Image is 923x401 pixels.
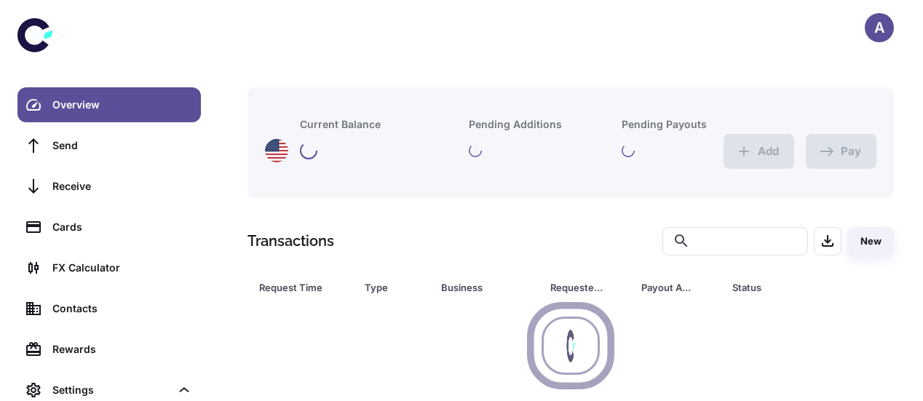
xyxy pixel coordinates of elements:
[300,116,381,132] h6: Current Balance
[17,332,201,367] a: Rewards
[17,291,201,326] a: Contacts
[259,277,347,298] span: Request Time
[259,277,328,298] div: Request Time
[52,382,170,398] div: Settings
[365,277,424,298] span: Type
[17,169,201,204] a: Receive
[641,277,696,298] div: Payout Amount
[17,250,201,285] a: FX Calculator
[52,97,192,113] div: Overview
[469,116,562,132] h6: Pending Additions
[365,277,405,298] div: Type
[52,219,192,235] div: Cards
[52,341,192,357] div: Rewards
[17,128,201,163] a: Send
[622,116,707,132] h6: Pending Payouts
[641,277,715,298] span: Payout Amount
[17,210,201,245] a: Cards
[17,87,201,122] a: Overview
[52,178,192,194] div: Receive
[550,277,624,298] span: Requested Amount
[247,230,334,252] h1: Transactions
[865,13,894,42] button: A
[52,260,192,276] div: FX Calculator
[732,277,823,298] div: Status
[732,277,842,298] span: Status
[847,227,894,255] button: New
[550,277,605,298] div: Requested Amount
[52,138,192,154] div: Send
[52,301,192,317] div: Contacts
